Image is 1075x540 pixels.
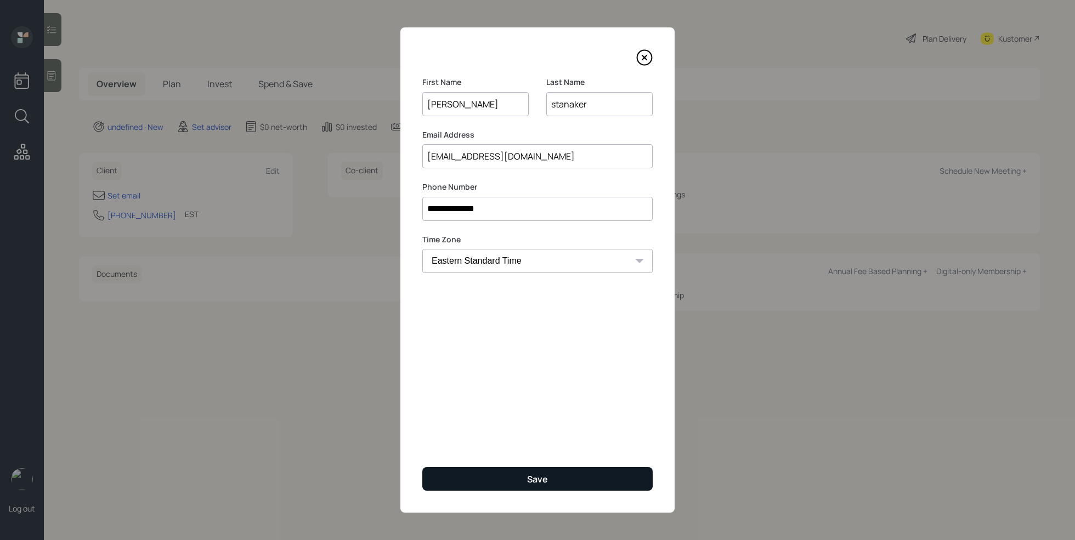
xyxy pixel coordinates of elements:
[527,473,548,485] div: Save
[422,181,653,192] label: Phone Number
[546,77,653,88] label: Last Name
[422,77,529,88] label: First Name
[422,129,653,140] label: Email Address
[422,467,653,491] button: Save
[422,234,653,245] label: Time Zone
